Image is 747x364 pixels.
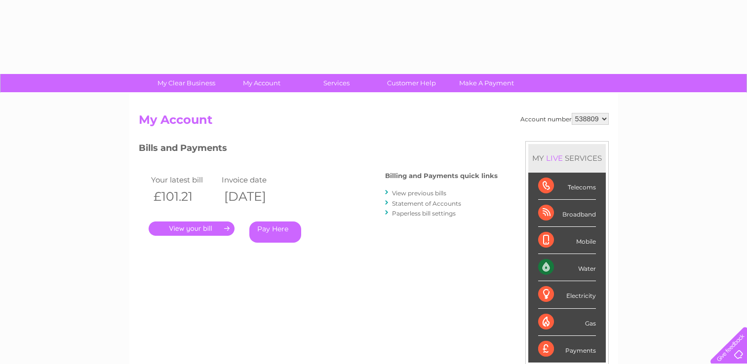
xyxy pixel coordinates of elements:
[538,309,596,336] div: Gas
[149,173,220,186] td: Your latest bill
[146,74,227,92] a: My Clear Business
[538,227,596,254] div: Mobile
[538,200,596,227] div: Broadband
[392,210,456,217] a: Paperless bill settings
[296,74,377,92] a: Services
[538,281,596,308] div: Electricity
[544,153,565,163] div: LIVE
[385,172,498,180] h4: Billing and Payments quick links
[392,189,446,197] a: View previous bills
[149,221,235,236] a: .
[219,186,290,207] th: [DATE]
[392,200,461,207] a: Statement of Accounts
[139,113,609,132] h2: My Account
[538,336,596,363] div: Payments
[221,74,302,92] a: My Account
[528,144,606,172] div: MY SERVICES
[371,74,452,92] a: Customer Help
[520,113,609,125] div: Account number
[446,74,527,92] a: Make A Payment
[149,186,220,207] th: £101.21
[219,173,290,186] td: Invoice date
[139,141,498,158] h3: Bills and Payments
[538,173,596,200] div: Telecoms
[249,221,301,243] a: Pay Here
[538,254,596,281] div: Water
